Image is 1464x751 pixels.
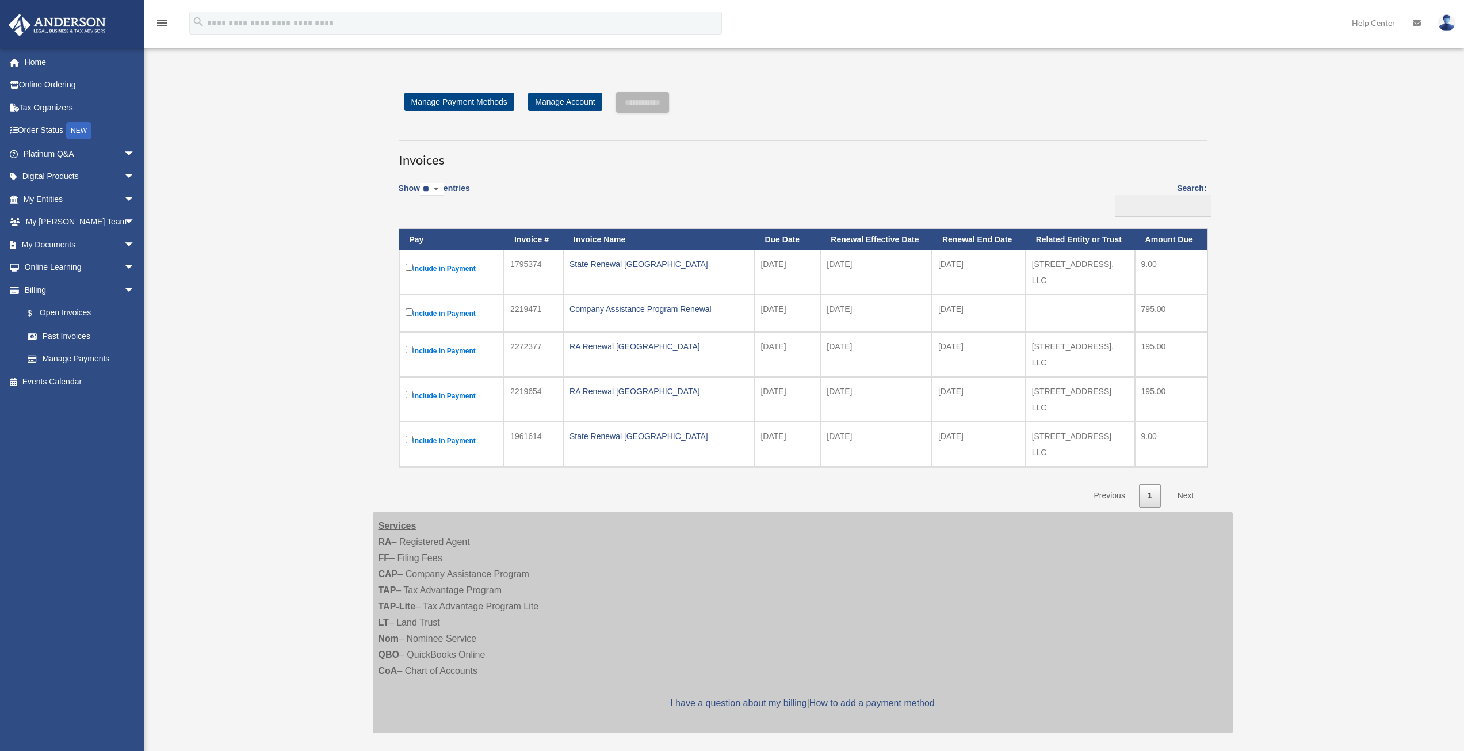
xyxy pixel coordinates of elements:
[399,229,504,250] th: Pay: activate to sort column descending
[504,377,563,422] td: 2219654
[379,634,399,643] strong: Nom
[8,211,152,234] a: My [PERSON_NAME] Teamarrow_drop_down
[406,264,413,271] input: Include in Payment
[8,279,147,302] a: Billingarrow_drop_down
[1139,484,1161,508] a: 1
[16,302,141,325] a: $Open Invoices
[1169,484,1203,508] a: Next
[569,383,748,399] div: RA Renewal [GEOGRAPHIC_DATA]
[1026,377,1135,422] td: [STREET_ADDRESS] LLC
[192,16,205,28] i: search
[406,344,498,358] label: Include in Payment
[820,295,932,332] td: [DATE]
[754,422,820,467] td: [DATE]
[820,229,932,250] th: Renewal Effective Date: activate to sort column ascending
[8,74,152,97] a: Online Ordering
[379,650,399,659] strong: QBO
[569,256,748,272] div: State Renewal [GEOGRAPHIC_DATA]
[932,229,1026,250] th: Renewal End Date: activate to sort column ascending
[1135,332,1207,377] td: 195.00
[504,295,563,332] td: 2219471
[406,436,413,443] input: Include in Payment
[379,666,397,676] strong: CoA
[569,428,748,444] div: State Renewal [GEOGRAPHIC_DATA]
[754,332,820,377] td: [DATE]
[124,211,147,234] span: arrow_drop_down
[379,537,392,547] strong: RA
[124,188,147,211] span: arrow_drop_down
[420,183,444,196] select: Showentries
[932,295,1026,332] td: [DATE]
[379,553,390,563] strong: FF
[379,521,416,531] strong: Services
[754,229,820,250] th: Due Date: activate to sort column ascending
[406,433,498,448] label: Include in Payment
[1135,250,1207,295] td: 9.00
[406,388,498,403] label: Include in Payment
[8,256,152,279] a: Online Learningarrow_drop_down
[404,93,514,111] a: Manage Payment Methods
[379,601,416,611] strong: TAP-Lite
[124,279,147,302] span: arrow_drop_down
[563,229,754,250] th: Invoice Name: activate to sort column ascending
[406,391,413,398] input: Include in Payment
[1115,195,1211,217] input: Search:
[124,233,147,257] span: arrow_drop_down
[670,698,806,708] a: I have a question about my billing
[754,295,820,332] td: [DATE]
[406,261,498,276] label: Include in Payment
[399,140,1207,169] h3: Invoices
[932,250,1026,295] td: [DATE]
[1085,484,1133,508] a: Previous
[504,332,563,377] td: 2272377
[1026,250,1135,295] td: [STREET_ADDRESS], LLC
[124,165,147,189] span: arrow_drop_down
[820,250,932,295] td: [DATE]
[373,512,1233,733] div: – Registered Agent – Filing Fees – Company Assistance Program – Tax Advantage Program – Tax Advan...
[1111,181,1207,217] label: Search:
[1135,422,1207,467] td: 9.00
[1438,14,1455,31] img: User Pic
[754,250,820,295] td: [DATE]
[124,142,147,166] span: arrow_drop_down
[820,332,932,377] td: [DATE]
[1026,229,1135,250] th: Related Entity or Trust: activate to sort column ascending
[8,51,152,74] a: Home
[932,377,1026,422] td: [DATE]
[809,698,935,708] a: How to add a payment method
[379,617,389,627] strong: LT
[379,585,396,595] strong: TAP
[1135,377,1207,422] td: 195.00
[504,422,563,467] td: 1961614
[406,306,498,321] label: Include in Payment
[5,14,109,36] img: Anderson Advisors Platinum Portal
[406,346,413,353] input: Include in Payment
[932,332,1026,377] td: [DATE]
[1026,332,1135,377] td: [STREET_ADDRESS], LLC
[16,348,147,371] a: Manage Payments
[528,93,602,111] a: Manage Account
[8,119,152,143] a: Order StatusNEW
[379,569,398,579] strong: CAP
[155,16,169,30] i: menu
[16,325,147,348] a: Past Invoices
[1135,229,1207,250] th: Amount Due: activate to sort column ascending
[379,695,1227,711] p: |
[406,308,413,316] input: Include in Payment
[1135,295,1207,332] td: 795.00
[8,188,152,211] a: My Entitiesarrow_drop_down
[66,122,91,139] div: NEW
[124,256,147,280] span: arrow_drop_down
[820,422,932,467] td: [DATE]
[8,370,152,393] a: Events Calendar
[504,229,563,250] th: Invoice #: activate to sort column ascending
[932,422,1026,467] td: [DATE]
[8,233,152,256] a: My Documentsarrow_drop_down
[34,306,40,321] span: $
[504,250,563,295] td: 1795374
[820,377,932,422] td: [DATE]
[155,20,169,30] a: menu
[754,377,820,422] td: [DATE]
[569,301,748,317] div: Company Assistance Program Renewal
[8,165,152,188] a: Digital Productsarrow_drop_down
